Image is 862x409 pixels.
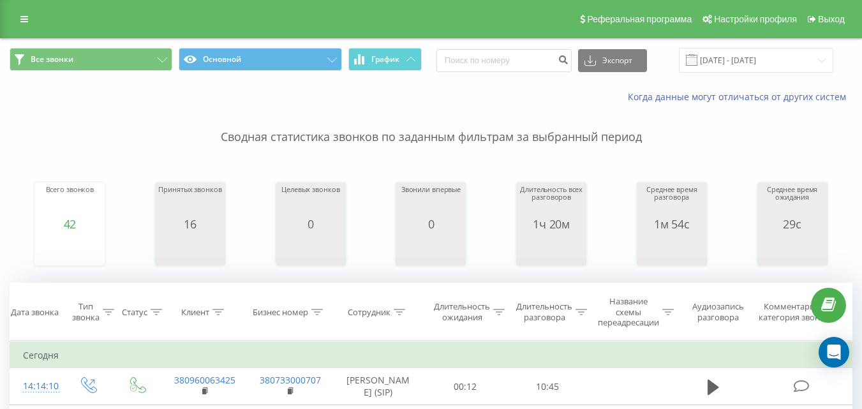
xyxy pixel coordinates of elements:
[507,368,589,405] td: 10:45
[46,218,94,230] div: 42
[761,218,824,230] div: 29с
[253,307,308,318] div: Бизнес номер
[401,186,461,218] div: Звонили впервые
[46,186,94,218] div: Всего звонков
[31,54,73,64] span: Все звонки
[11,307,59,318] div: Дата звонка
[23,374,50,399] div: 14:14:10
[436,49,572,72] input: Поиск по номеру
[332,368,424,405] td: [PERSON_NAME] (SIP)
[10,343,852,368] td: Сегодня
[516,302,572,323] div: Длительность разговора
[158,186,221,218] div: Принятых звонков
[587,14,692,24] span: Реферальная программа
[519,186,583,218] div: Длительность всех разговоров
[578,49,647,72] button: Экспорт
[174,374,235,386] a: 380960063425
[122,307,147,318] div: Статус
[72,302,100,323] div: Тип звонка
[181,307,209,318] div: Клиент
[640,186,704,218] div: Среднее время разговора
[158,218,221,230] div: 16
[260,374,321,386] a: 380733000707
[281,218,339,230] div: 0
[371,55,399,64] span: График
[598,296,659,329] div: Название схемы переадресации
[434,302,490,323] div: Длительность ожидания
[281,186,339,218] div: Целевых звонков
[686,302,750,323] div: Аудиозапись разговора
[628,91,852,103] a: Когда данные могут отличаться от других систем
[714,14,797,24] span: Настройки профиля
[818,14,845,24] span: Выход
[424,368,507,405] td: 00:12
[10,103,852,145] p: Сводная статистика звонков по заданным фильтрам за выбранный период
[348,307,390,318] div: Сотрудник
[519,218,583,230] div: 1ч 20м
[819,337,849,368] div: Open Intercom Messenger
[761,186,824,218] div: Среднее время ожидания
[401,218,461,230] div: 0
[348,48,422,71] button: График
[756,302,831,323] div: Комментарий/категория звонка
[640,218,704,230] div: 1м 54с
[10,48,172,71] button: Все звонки
[179,48,341,71] button: Основной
